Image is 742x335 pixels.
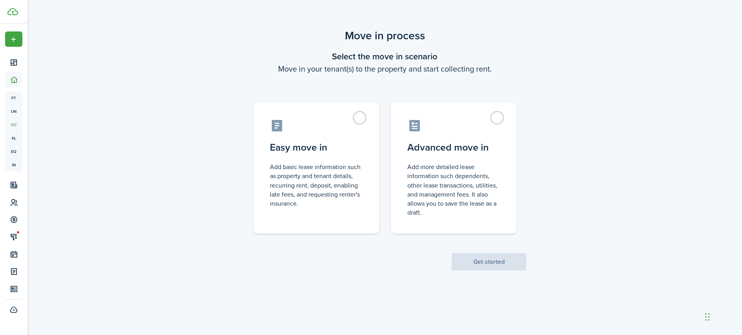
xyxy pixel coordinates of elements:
control-radio-card-title: Advanced move in [407,140,500,155]
button: Open menu [5,31,22,47]
wizard-step-header-description: Move in your tenant(s) to the property and start collecting rent. [244,63,526,75]
a: eq [5,145,22,158]
wizard-step-header-title: Select the move in scenario [244,50,526,63]
control-radio-card-description: Add more detailed lease information such dependents, other lease transactions, utilities, and man... [407,162,500,217]
a: un [5,105,22,118]
control-radio-card-title: Easy move in [270,140,363,155]
img: TenantCloud [7,8,18,15]
control-radio-card-description: Add basic lease information such as property and tenant details, recurring rent, deposit, enablin... [270,162,363,208]
div: Drag [705,305,710,329]
iframe: Chat Widget [703,297,742,335]
scenario-title: Move in process [244,28,526,44]
a: kl [5,131,22,145]
a: oc [5,118,22,131]
a: in [5,158,22,171]
a: pt [5,91,22,105]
